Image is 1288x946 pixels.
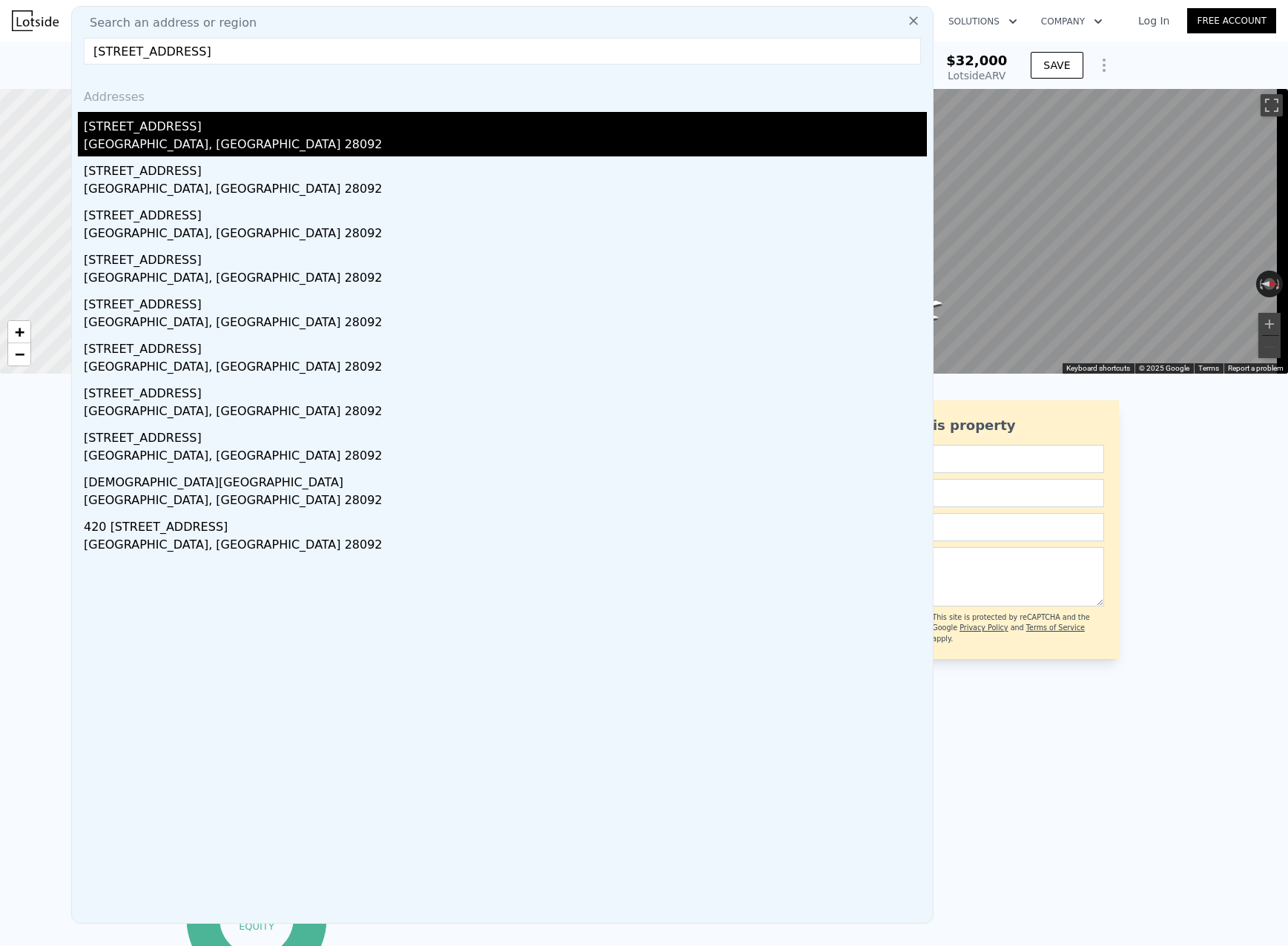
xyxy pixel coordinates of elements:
[837,479,1104,507] input: Email
[837,513,1104,541] input: Phone
[84,468,927,492] div: [DEMOGRAPHIC_DATA][GEOGRAPHIC_DATA]
[15,345,24,363] span: −
[84,358,927,379] div: [GEOGRAPHIC_DATA], [GEOGRAPHIC_DATA] 28092
[1256,278,1283,290] button: Reset the view
[1261,94,1283,116] button: Toggle fullscreen view
[1026,623,1085,632] a: Terms of Service
[84,180,927,201] div: [GEOGRAPHIC_DATA], [GEOGRAPHIC_DATA] 28092
[1031,52,1083,79] button: SAVE
[946,53,1007,68] span: $32,000
[84,379,927,403] div: [STREET_ADDRESS]
[1120,13,1187,28] a: Log In
[1258,313,1281,335] button: Zoom in
[84,201,927,225] div: [STREET_ADDRESS]
[78,76,927,112] div: Addresses
[1228,364,1284,372] a: Report a problem
[1198,364,1219,372] a: Terms
[84,290,927,314] div: [STREET_ADDRESS]
[84,536,927,557] div: [GEOGRAPHIC_DATA], [GEOGRAPHIC_DATA] 28092
[84,38,921,64] input: Enter an address, city, region, neighborhood or zip code
[1029,8,1114,35] button: Company
[1139,364,1189,372] span: © 2025 Google
[239,920,274,931] tspan: equity
[937,8,1029,35] button: Solutions
[84,156,927,180] div: [STREET_ADDRESS]
[12,10,59,31] img: Lotside
[84,225,927,245] div: [GEOGRAPHIC_DATA], [GEOGRAPHIC_DATA] 28092
[84,512,927,536] div: 420 [STREET_ADDRESS]
[84,136,927,156] div: [GEOGRAPHIC_DATA], [GEOGRAPHIC_DATA] 28092
[15,322,24,341] span: +
[8,343,30,365] a: Zoom out
[837,445,1104,473] input: Name
[678,89,1288,374] div: Map
[1258,336,1281,358] button: Zoom out
[84,492,927,512] div: [GEOGRAPHIC_DATA], [GEOGRAPHIC_DATA] 28092
[678,89,1288,374] div: Street View
[84,269,927,290] div: [GEOGRAPHIC_DATA], [GEOGRAPHIC_DATA] 28092
[84,314,927,334] div: [GEOGRAPHIC_DATA], [GEOGRAPHIC_DATA] 28092
[1256,271,1264,297] button: Rotate counterclockwise
[84,334,927,358] div: [STREET_ADDRESS]
[84,423,927,447] div: [STREET_ADDRESS]
[837,415,1104,436] div: Ask about this property
[1275,271,1284,297] button: Rotate clockwise
[8,321,30,343] a: Zoom in
[84,447,927,468] div: [GEOGRAPHIC_DATA], [GEOGRAPHIC_DATA] 28092
[84,112,927,136] div: [STREET_ADDRESS]
[960,623,1008,632] a: Privacy Policy
[84,245,927,269] div: [STREET_ADDRESS]
[78,14,257,32] span: Search an address or region
[84,403,927,423] div: [GEOGRAPHIC_DATA], [GEOGRAPHIC_DATA] 28092
[1089,50,1119,80] button: Show Options
[1066,363,1130,374] button: Keyboard shortcuts
[932,612,1103,644] div: This site is protected by reCAPTCHA and the Google and apply.
[946,68,1007,83] div: Lotside ARV
[1187,8,1276,33] a: Free Account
